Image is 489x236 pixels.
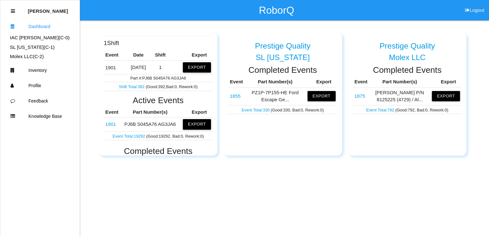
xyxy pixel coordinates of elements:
[104,107,121,118] th: Event
[228,77,244,87] th: Event
[0,109,80,124] a: Knowledge Base
[10,54,44,59] a: Molex LLC(C-2)
[104,50,126,60] th: Event
[183,62,211,72] button: Export
[121,118,179,131] td: PJ6B S045A76 AG3JA6
[104,118,121,131] td: PJ6B S045A76 AG3JA6
[228,65,337,75] h2: Completed Events
[228,36,337,62] a: Prestige Quality SL [US_STATE]
[353,87,369,105] td: Alma P/N 8125225 (4729) / Alma P/N 8125693 (4739)
[0,44,80,51] div: SL Tennessee's Dashboard
[230,106,336,113] p: (Good: 330 , Bad: 0 , Rework: 0 )
[354,106,460,113] p: (Good: 792 , Bad: 0 , Rework: 0 )
[242,108,271,112] a: Event Total:330
[353,36,462,62] a: Prestige Quality Molex LLC
[151,60,170,74] td: 1
[353,53,462,62] div: Molex LLC
[121,107,179,118] th: Part Number(s)
[0,53,80,60] div: Molex LLC's Dashboard
[10,44,55,50] a: SL [US_STATE](C-1)
[11,4,15,19] div: Close
[0,34,80,42] div: IAC Alma's Dashboard
[432,91,460,101] button: Export
[0,63,80,78] a: Inventory
[369,87,430,105] td: [PERSON_NAME] P/N 8125225 (4729) / Al...
[119,84,146,89] a: Shift Total:392
[28,4,68,14] p: Thomas Sontag
[126,60,151,74] td: [DATE]
[244,77,306,87] th: Part Number(s)
[10,35,70,40] a: IAC [PERSON_NAME](C-0)
[228,53,337,62] div: SL [US_STATE]
[104,60,126,74] td: PJ6B S045A76 AG3JA6
[230,93,240,99] a: 1855
[0,19,80,34] a: Dashboard
[104,74,213,82] td: Part #: PJ6B S045A76 AG3JA6
[126,50,151,60] th: Date
[104,38,119,46] h3: 1 Shift
[369,77,430,87] th: Part Number(s)
[0,78,80,93] a: Profile
[353,77,369,87] th: Event
[0,93,80,109] a: Feedback
[183,119,211,129] button: Export
[354,93,365,99] a: 1875
[104,147,213,156] h2: Completed Events
[353,65,462,75] h2: Completed Events
[105,83,211,90] p: ( Good : 392 , Bad : 0 , Rework: 0 )
[255,42,311,50] h5: Prestige Quality
[151,50,170,60] th: Shift
[228,87,244,105] td: PZ1P-7P155-HE Ford Escape Gear Shift Assy
[430,77,462,87] th: Export
[113,134,146,139] a: Event Total:19292
[104,96,213,105] h2: Active Events
[307,91,336,101] button: Export
[306,77,337,87] th: Export
[105,132,211,139] p: (Good: 19292 , Bad: 0 , Rework: 0 )
[244,87,306,105] td: PZ1P-7P155-HE Ford Escape Ge...
[379,42,435,50] h5: Prestige Quality
[366,108,395,112] a: Event Total:792
[170,50,213,60] th: Export
[179,107,213,118] th: Export
[105,121,116,127] a: 1901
